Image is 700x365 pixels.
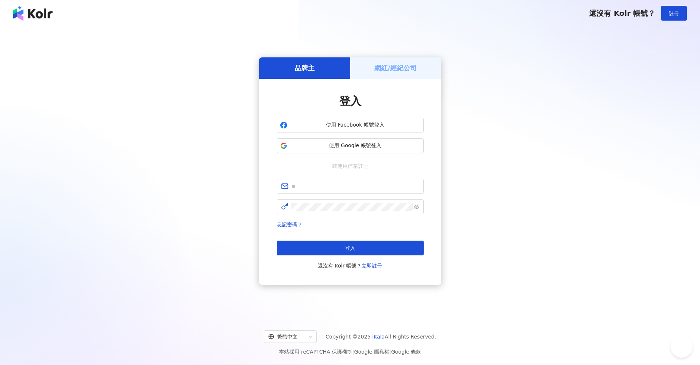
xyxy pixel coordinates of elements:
[277,222,302,227] a: 忘記密碼？
[290,142,420,149] span: 使用 Google 帳號登入
[372,334,385,340] a: iKala
[414,204,419,209] span: eye-invisible
[374,63,417,72] h5: 網紅/經紀公司
[339,95,361,107] span: 登入
[327,162,373,170] span: 或使用信箱註冊
[318,261,383,270] span: 還沒有 Kolr 帳號？
[661,6,687,21] button: 註冊
[671,336,693,358] iframe: Help Scout Beacon - Open
[13,6,53,21] img: logo
[391,349,421,355] a: Google 條款
[277,138,424,153] button: 使用 Google 帳號登入
[352,349,354,355] span: |
[345,245,355,251] span: 登入
[589,9,655,18] span: 還沒有 Kolr 帳號？
[279,347,421,356] span: 本站採用 reCAPTCHA 保護機制
[277,118,424,132] button: 使用 Facebook 帳號登入
[295,63,315,72] h5: 品牌主
[669,10,679,16] span: 註冊
[390,349,391,355] span: |
[290,121,420,129] span: 使用 Facebook 帳號登入
[354,349,390,355] a: Google 隱私權
[362,263,382,269] a: 立即註冊
[268,331,306,343] div: 繁體中文
[326,332,436,341] span: Copyright © 2025 All Rights Reserved.
[277,241,424,255] button: 登入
